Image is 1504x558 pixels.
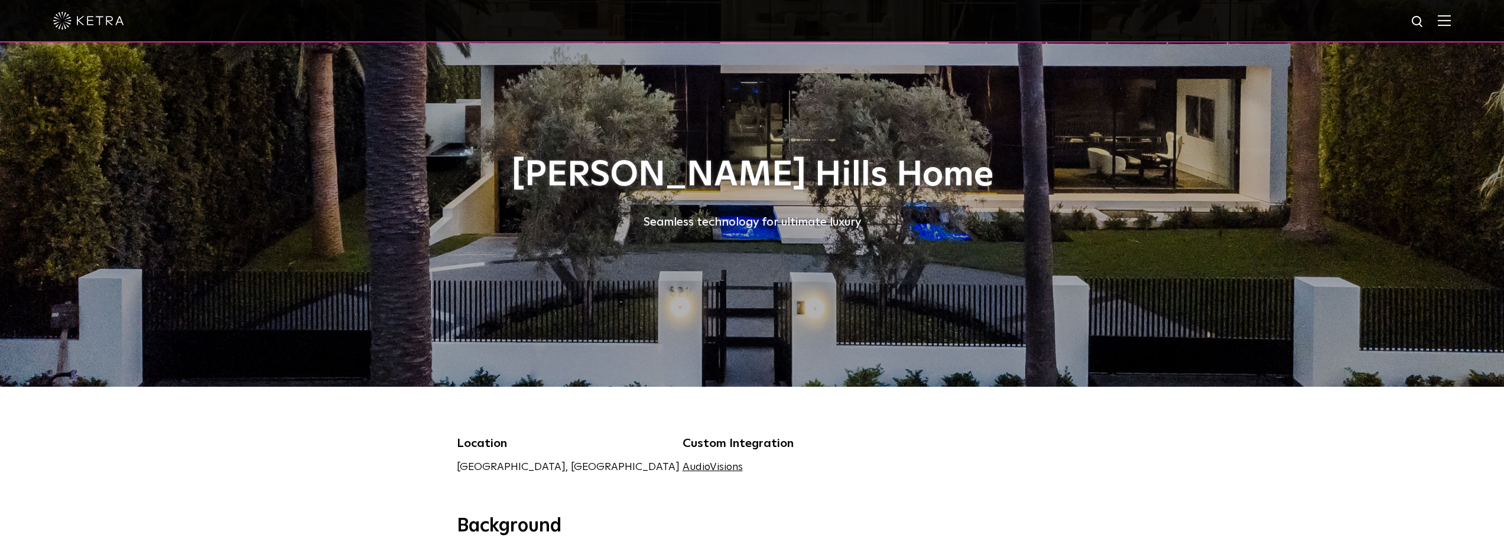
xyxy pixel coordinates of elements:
img: search icon [1411,15,1425,30]
div: Seamless technology for ultimate luxury [457,213,1048,231]
h1: [PERSON_NAME] Hills Home [457,156,1048,195]
a: AudioVisions [683,462,743,472]
h5: Location [457,434,680,453]
h5: Custom Integration [683,434,827,453]
h3: Background [457,514,1048,539]
img: ketra-logo-2019-white [53,12,124,30]
p: [GEOGRAPHIC_DATA], [GEOGRAPHIC_DATA] [457,459,680,476]
img: Hamburger%20Nav.svg [1438,15,1451,26]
